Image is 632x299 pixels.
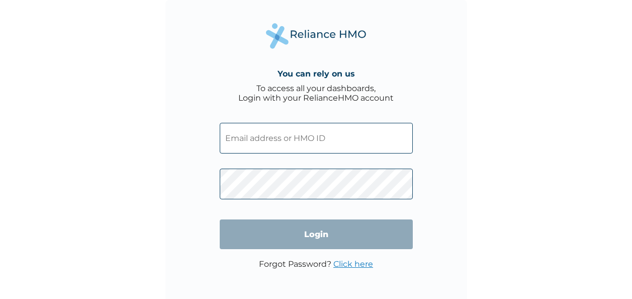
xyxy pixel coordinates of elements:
h4: You can rely on us [278,69,355,79]
div: To access all your dashboards, Login with your RelianceHMO account [238,84,394,103]
p: Forgot Password? [259,259,373,269]
input: Email address or HMO ID [220,123,413,154]
a: Click here [333,259,373,269]
input: Login [220,219,413,249]
img: Reliance Health's Logo [266,23,367,49]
